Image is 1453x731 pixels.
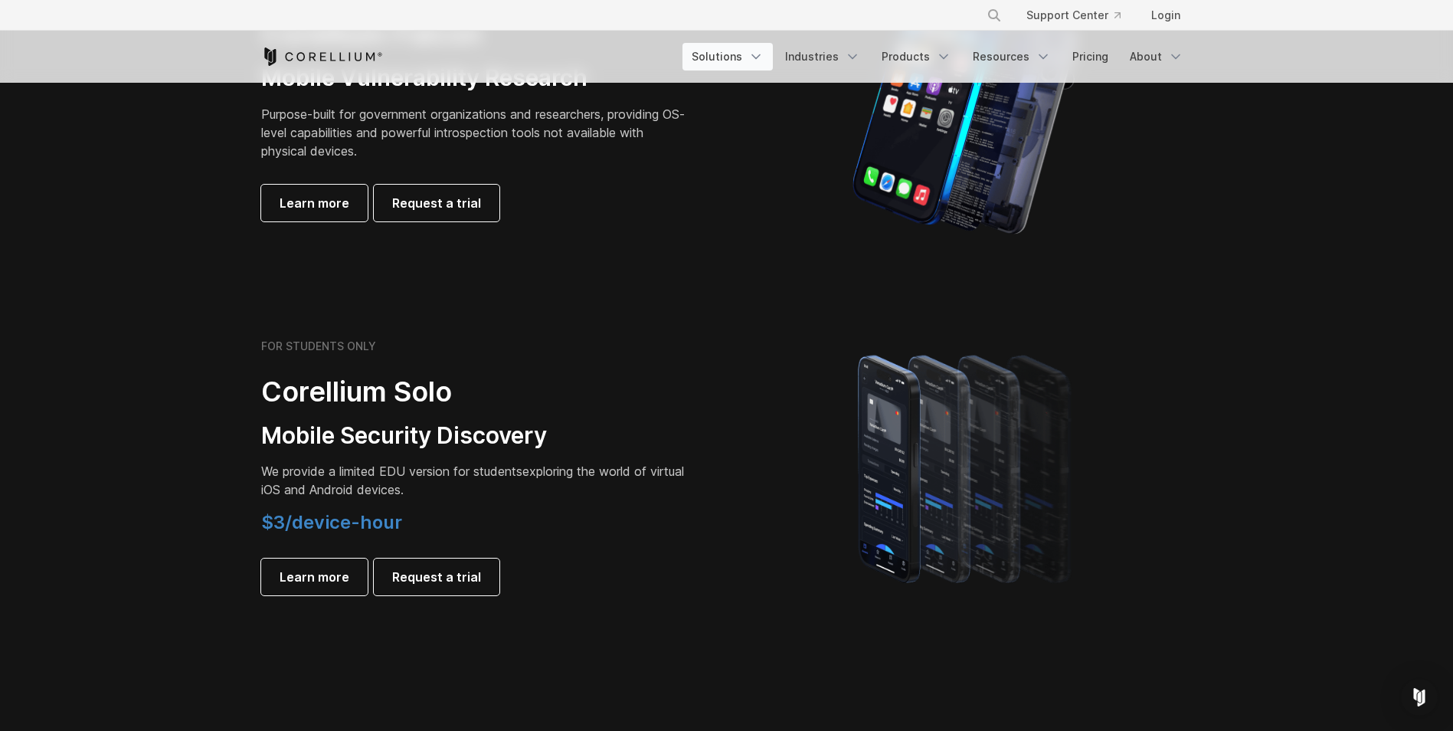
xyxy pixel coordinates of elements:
a: Request a trial [374,185,499,221]
h3: Mobile Security Discovery [261,421,690,451]
a: Support Center [1014,2,1133,29]
a: Learn more [261,185,368,221]
p: exploring the world of virtual iOS and Android devices. [261,462,690,499]
span: Learn more [280,194,349,212]
div: Navigation Menu [968,2,1193,29]
a: Login [1139,2,1193,29]
a: About [1121,43,1193,70]
a: Products [872,43,960,70]
a: Industries [776,43,869,70]
span: Request a trial [392,568,481,586]
h2: Corellium Solo [261,375,690,409]
h6: FOR STUDENTS ONLY [261,339,376,353]
a: Solutions [682,43,773,70]
a: Request a trial [374,559,499,595]
p: Purpose-built for government organizations and researchers, providing OS-level capabilities and p... [261,105,690,160]
span: Learn more [280,568,349,586]
div: Open Intercom Messenger [1401,679,1438,716]
a: Pricing [1063,43,1118,70]
a: Resources [964,43,1060,70]
img: A lineup of four iPhone models becoming more gradient and blurred [827,333,1107,602]
div: Navigation Menu [682,43,1193,70]
a: Learn more [261,559,368,595]
span: We provide a limited EDU version for students [261,464,522,479]
a: Corellium Home [261,48,383,66]
span: $3/device-hour [261,511,402,533]
button: Search [980,2,1008,29]
span: Request a trial [392,194,481,212]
